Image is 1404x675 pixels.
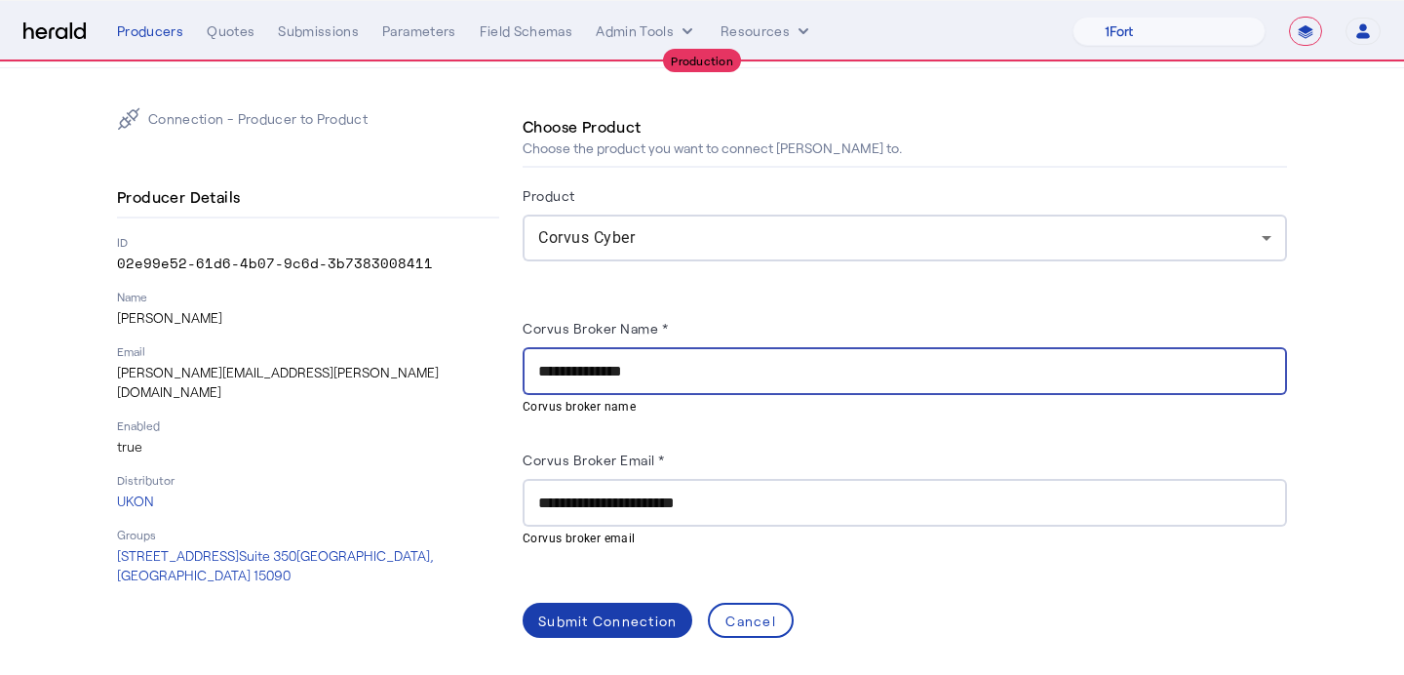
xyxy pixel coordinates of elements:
[725,611,776,631] div: Cancel
[117,527,499,542] p: Groups
[117,417,499,433] p: Enabled
[663,49,741,72] div: Production
[538,228,635,247] span: Corvus Cyber
[721,21,813,41] button: Resources dropdown menu
[538,611,677,631] div: Submit Connection
[117,343,499,359] p: Email
[117,185,248,209] h4: Producer Details
[382,21,456,41] div: Parameters
[23,22,86,41] img: Herald Logo
[117,472,499,488] p: Distributor
[117,289,499,304] p: Name
[523,527,1275,548] mat-hint: Corvus broker email
[117,21,183,41] div: Producers
[480,21,573,41] div: Field Schemas
[117,234,499,250] p: ID
[278,21,359,41] div: Submissions
[523,187,575,204] label: Product
[117,363,499,402] p: [PERSON_NAME][EMAIL_ADDRESS][PERSON_NAME][DOMAIN_NAME]
[523,139,902,158] p: Choose the product you want to connect [PERSON_NAME] to.
[596,21,697,41] button: internal dropdown menu
[207,21,254,41] div: Quotes
[523,115,642,139] h4: Choose Product
[523,395,1275,417] mat-hint: Corvus broker name
[708,603,794,638] button: Cancel
[117,547,434,583] span: [STREET_ADDRESS] Suite 350 [GEOGRAPHIC_DATA], [GEOGRAPHIC_DATA] 15090
[117,254,499,273] p: 02e99e52-61d6-4b07-9c6d-3b7383008411
[523,320,668,337] label: Corvus Broker Name *
[523,452,665,468] label: Corvus Broker Email *
[117,437,499,457] p: true
[523,603,692,638] button: Submit Connection
[117,492,499,511] p: UKON
[117,308,499,328] p: [PERSON_NAME]
[148,109,368,129] p: Connection - Producer to Product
